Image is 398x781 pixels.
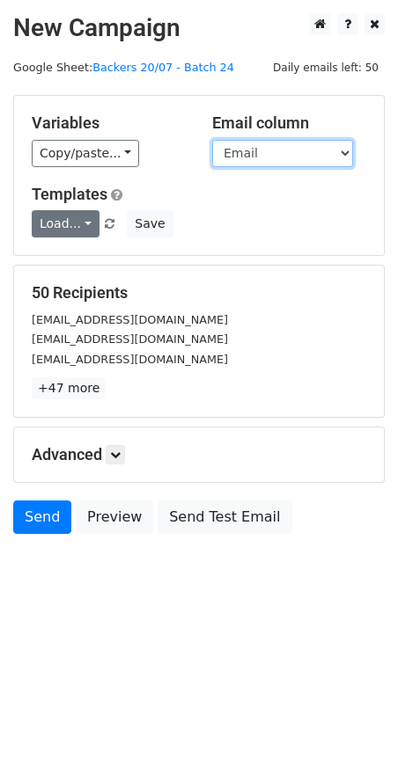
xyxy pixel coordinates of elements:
[13,61,234,74] small: Google Sheet:
[127,210,173,237] button: Save
[92,61,234,74] a: Backers 20/07 - Batch 24
[32,353,228,366] small: [EMAIL_ADDRESS][DOMAIN_NAME]
[13,13,385,43] h2: New Campaign
[32,313,228,326] small: [EMAIL_ADDRESS][DOMAIN_NAME]
[13,500,71,534] a: Send
[32,332,228,346] small: [EMAIL_ADDRESS][DOMAIN_NAME]
[32,210,99,237] a: Load...
[310,697,398,781] iframe: Chat Widget
[212,113,366,133] h5: Email column
[32,140,139,167] a: Copy/paste...
[32,283,366,303] h5: 50 Recipients
[32,113,186,133] h5: Variables
[158,500,291,534] a: Send Test Email
[32,445,366,464] h5: Advanced
[32,185,107,203] a: Templates
[267,58,385,77] span: Daily emails left: 50
[32,377,106,399] a: +47 more
[267,61,385,74] a: Daily emails left: 50
[76,500,153,534] a: Preview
